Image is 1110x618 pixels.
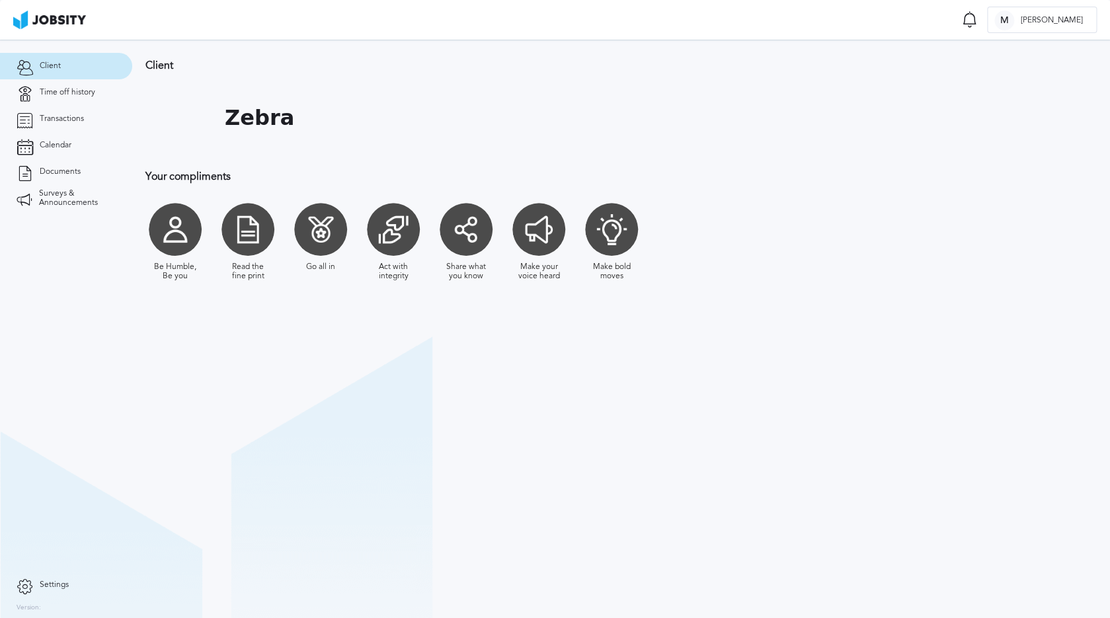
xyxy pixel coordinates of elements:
[152,262,198,281] div: Be Humble, Be you
[225,106,294,130] h1: Zebra
[443,262,489,281] div: Share what you know
[306,262,335,272] div: Go all in
[225,262,271,281] div: Read the fine print
[39,189,116,208] span: Surveys & Announcements
[370,262,416,281] div: Act with integrity
[40,88,95,97] span: Time off history
[17,604,41,612] label: Version:
[994,11,1014,30] div: M
[145,59,863,71] h3: Client
[40,141,71,150] span: Calendar
[13,11,86,29] img: ab4bad089aa723f57921c736e9817d99.png
[40,580,69,590] span: Settings
[1014,16,1090,25] span: [PERSON_NAME]
[145,171,863,182] h3: Your compliments
[40,61,61,71] span: Client
[40,167,81,176] span: Documents
[516,262,562,281] div: Make your voice heard
[40,114,84,124] span: Transactions
[588,262,635,281] div: Make bold moves
[987,7,1097,33] button: M[PERSON_NAME]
